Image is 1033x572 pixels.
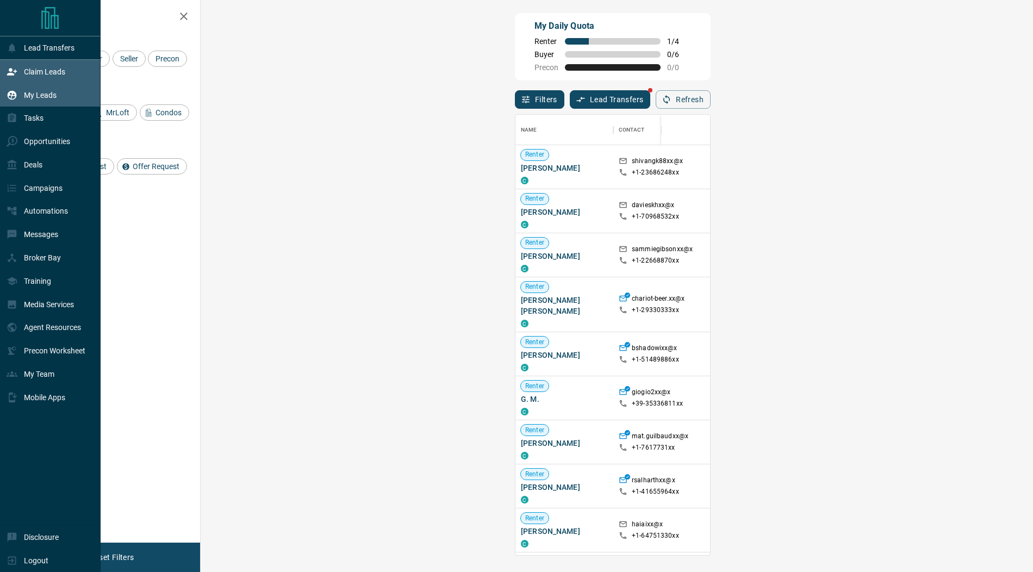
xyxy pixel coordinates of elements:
div: Offer Request [117,158,187,175]
div: condos.ca [521,408,528,415]
p: +1- 70968532xx [632,212,679,221]
span: Renter [521,382,549,391]
span: [PERSON_NAME] [521,526,608,537]
p: +1- 22668870xx [632,256,679,265]
div: condos.ca [521,265,528,272]
span: [PERSON_NAME] [521,350,608,360]
button: Refresh [656,90,711,109]
p: +1- 23686248xx [632,168,679,177]
button: Filters [515,90,564,109]
div: Precon [148,51,187,67]
p: giogio2xx@x [632,388,670,399]
span: [PERSON_NAME] [521,207,608,217]
p: +1- 51489886xx [632,355,679,364]
span: Condos [152,108,185,117]
span: [PERSON_NAME] [521,482,608,493]
span: Renter [521,194,549,203]
span: Seller [116,54,142,63]
p: My Daily Quota [534,20,691,33]
span: Offer Request [129,162,183,171]
div: Condos [140,104,189,121]
div: Name [515,115,613,145]
p: chariot-beer.xx@x [632,294,684,306]
span: Precon [534,63,558,72]
div: condos.ca [521,177,528,184]
span: [PERSON_NAME] [521,438,608,449]
button: Reset Filters [83,548,141,567]
span: [PERSON_NAME] [PERSON_NAME] [521,295,608,316]
div: Seller [113,51,146,67]
p: rsalharthxx@x [632,476,675,487]
p: bshadowixx@x [632,344,677,355]
span: Renter [521,338,549,347]
div: condos.ca [521,221,528,228]
span: Precon [152,54,183,63]
h2: Filters [35,11,189,24]
p: +1- 64751330xx [632,531,679,540]
div: condos.ca [521,320,528,327]
span: Renter [521,514,549,523]
p: davieskhxx@x [632,201,675,212]
span: Renter [521,426,549,435]
div: MrLoft [90,104,137,121]
p: haiaixx@x [632,520,663,531]
span: MrLoft [102,108,133,117]
div: condos.ca [521,496,528,503]
span: Renter [521,470,549,479]
span: 0 / 0 [667,63,691,72]
div: Contact [619,115,644,145]
span: [PERSON_NAME] [521,251,608,262]
p: sammiegibsonxx@x [632,245,693,256]
span: 1 / 4 [667,37,691,46]
div: condos.ca [521,540,528,548]
span: Renter [521,150,549,159]
span: G. M. [521,394,608,405]
p: +1- 41655964xx [632,487,679,496]
span: [PERSON_NAME] [521,163,608,173]
div: Name [521,115,537,145]
div: Contact [613,115,700,145]
div: condos.ca [521,364,528,371]
p: shivangk88xx@x [632,157,683,168]
p: mat.guilbaudxx@x [632,432,688,443]
span: 0 / 6 [667,50,691,59]
button: Lead Transfers [570,90,651,109]
div: condos.ca [521,452,528,459]
span: Renter [521,282,549,291]
p: +1- 29330333xx [632,306,679,315]
span: Renter [521,238,549,247]
p: +1- 7617731xx [632,443,675,452]
span: Renter [534,37,558,46]
p: +39- 35336811xx [632,399,683,408]
span: Buyer [534,50,558,59]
